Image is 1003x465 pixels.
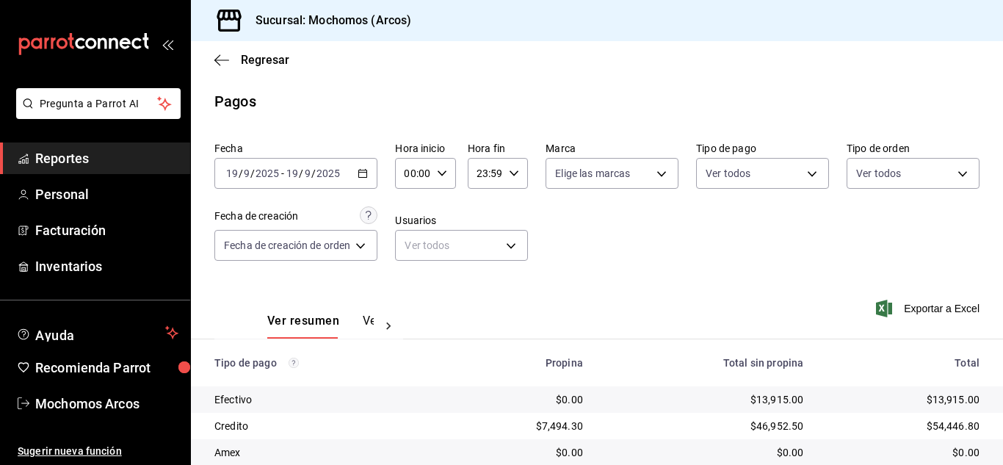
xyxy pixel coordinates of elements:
[35,256,178,276] span: Inventarios
[35,358,178,378] span: Recomienda Parrot
[10,107,181,122] a: Pregunta a Parrot AI
[706,166,750,181] span: Ver todos
[395,143,455,154] label: Hora inicio
[286,167,299,179] input: --
[267,314,374,339] div: navigation tabs
[214,357,432,369] div: Tipo de pago
[316,167,341,179] input: ----
[214,445,432,460] div: Amex
[299,167,303,179] span: /
[35,394,178,414] span: Mochomos Arcos
[255,167,280,179] input: ----
[16,88,181,119] button: Pregunta a Parrot AI
[214,143,377,154] label: Fecha
[224,238,350,253] span: Fecha de creación de orden
[847,143,980,154] label: Tipo de orden
[827,445,980,460] div: $0.00
[879,300,980,317] button: Exportar a Excel
[289,358,299,368] svg: Los pagos realizados con Pay y otras terminales son montos brutos.
[35,220,178,240] span: Facturación
[606,357,803,369] div: Total sin propina
[468,143,528,154] label: Hora fin
[827,357,980,369] div: Total
[35,184,178,204] span: Personal
[214,90,256,112] div: Pagos
[363,314,418,339] button: Ver pagos
[606,445,803,460] div: $0.00
[546,143,678,154] label: Marca
[239,167,243,179] span: /
[606,419,803,433] div: $46,952.50
[456,445,582,460] div: $0.00
[304,167,311,179] input: --
[395,215,528,226] label: Usuarios
[250,167,255,179] span: /
[35,148,178,168] span: Reportes
[827,392,980,407] div: $13,915.00
[696,143,829,154] label: Tipo de pago
[214,392,432,407] div: Efectivo
[214,419,432,433] div: Credito
[555,166,630,181] span: Elige las marcas
[311,167,316,179] span: /
[244,12,411,29] h3: Sucursal: Mochomos (Arcos)
[35,324,159,342] span: Ayuda
[456,357,582,369] div: Propina
[456,392,582,407] div: $0.00
[281,167,284,179] span: -
[456,419,582,433] div: $7,494.30
[162,38,173,50] button: open_drawer_menu
[606,392,803,407] div: $13,915.00
[18,444,178,459] span: Sugerir nueva función
[214,53,289,67] button: Regresar
[267,314,339,339] button: Ver resumen
[214,209,298,224] div: Fecha de creación
[225,167,239,179] input: --
[827,419,980,433] div: $54,446.80
[40,96,158,112] span: Pregunta a Parrot AI
[241,53,289,67] span: Regresar
[856,166,901,181] span: Ver todos
[243,167,250,179] input: --
[395,230,528,261] div: Ver todos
